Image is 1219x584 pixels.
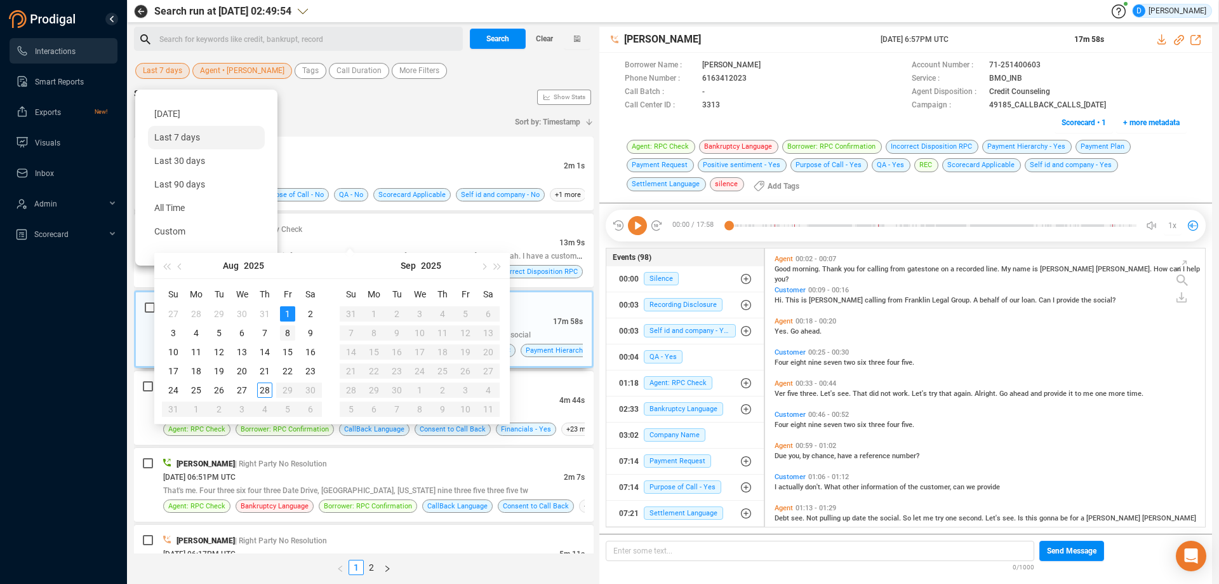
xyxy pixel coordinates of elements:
span: Visuals [35,139,60,147]
button: Sep [401,253,416,278]
span: Four [775,358,790,367]
span: Interactions [35,47,76,56]
span: Sort by: Timestamp [515,112,580,132]
button: 00:04QA - Yes [606,344,764,370]
span: Debt [775,514,791,522]
a: Visuals [16,130,107,155]
button: right [379,560,396,575]
span: Group. [951,296,973,304]
button: Clear [526,29,564,49]
span: morning. [792,265,822,273]
span: Scorecard [34,230,69,239]
span: chance, [811,452,837,460]
span: BMO_INB [989,72,1022,86]
span: [DATE] 06:17PM UTC [163,550,236,559]
span: Agent: RPC Check [168,500,225,512]
span: see. [1003,514,1018,522]
span: two [844,358,857,367]
span: five. [902,421,914,429]
button: Show Stats [537,90,591,105]
span: QA - No [339,189,363,201]
span: New! [95,99,107,125]
span: ahead. [801,327,822,336]
span: [PERSON_NAME]. [1096,265,1154,273]
span: be [1060,514,1070,522]
button: Call Duration [329,63,389,79]
span: time. [1127,390,1143,398]
span: Payment Hierarchy - Yes [526,344,604,357]
span: help [1187,265,1200,273]
span: Four [775,421,790,429]
span: from [888,296,905,304]
span: work. [893,390,912,398]
span: More Filters [399,63,439,79]
span: [PERSON_NAME] [1142,514,1196,522]
span: Payment Hierarchy - Yes [982,140,1072,154]
span: the [908,483,920,491]
span: Consent to Call Back [503,500,569,512]
span: a [854,452,860,460]
span: other [843,483,861,491]
li: Next Page [379,560,396,575]
span: | Right Party No Resolution [235,536,327,545]
span: That's me. Four three six four three Date Drive, [GEOGRAPHIC_DATA], [US_STATE] nine three five th... [163,486,528,495]
div: grid [771,252,1204,526]
span: social. [880,514,903,522]
span: did [869,390,881,398]
span: QA - Yes [872,158,910,172]
span: Hi. [775,296,785,304]
span: from [890,265,907,273]
span: our [1009,296,1022,304]
span: we [966,483,977,491]
button: Search [470,29,526,49]
button: Agent • [PERSON_NAME] [192,63,292,79]
span: me [923,514,935,522]
span: see. [837,390,853,398]
span: Settlement Language [644,506,723,520]
div: 00:03 [619,321,639,341]
span: for [856,265,867,273]
span: Purpose of Call - No [261,189,324,201]
div: 03:02 [619,425,639,445]
span: let [913,514,923,522]
span: Call Duration [336,63,382,79]
span: up [843,514,852,522]
span: Last 90 days [154,179,205,189]
span: Borrower Name : [625,59,696,72]
span: left [336,565,344,573]
span: don't. [805,483,824,491]
span: date [852,514,868,522]
span: 2m 7s [564,473,585,482]
span: customer, [920,483,953,491]
span: Let's [912,390,929,398]
span: All Time [154,203,185,213]
span: Bankruptcy Language [699,140,778,154]
div: 02:33 [619,399,639,419]
span: What [824,483,843,491]
button: 01:18Agent: RPC Check [606,370,764,396]
span: pulling [820,514,843,522]
span: I [1053,296,1056,304]
div: [PERSON_NAME]| Payment by Check[DATE] 07:01PM UTC13m 9sOh, hi, [PERSON_NAME]. My name is [PERSON_... [134,214,594,287]
span: Due [775,452,789,460]
span: Is [1018,514,1025,522]
span: seven [823,358,844,367]
span: [PERSON_NAME] [702,59,761,72]
span: number? [892,452,919,460]
span: Agent: RPC Check [644,376,712,390]
span: Can [1039,296,1053,304]
span: So [903,514,913,522]
span: Call Center ID : [625,99,696,112]
span: Borrower: RPC Confirmation [241,423,329,435]
div: [PERSON_NAME] [1133,4,1206,17]
div: 01:18 [619,373,639,393]
span: information [861,483,900,491]
span: is [801,296,809,304]
span: the [868,514,880,522]
span: nine [808,358,823,367]
li: Visuals [10,130,117,155]
span: calling [867,265,890,273]
span: Franklin [905,296,932,304]
span: seven [823,421,844,429]
span: A [973,296,980,304]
